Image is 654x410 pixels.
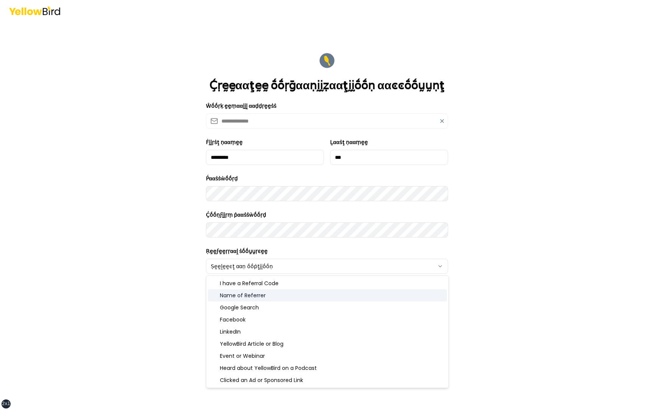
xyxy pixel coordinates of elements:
[220,352,265,360] span: Event or Webinar
[220,316,246,323] span: Facebook
[220,376,303,384] span: Clicked an Ad or Sponsored Link
[220,364,317,372] span: Heard about YellowBird on a Podcast
[220,340,283,348] span: YellowBird Article or Blog
[220,328,241,335] span: LinkedIn
[220,280,279,287] span: I have a Referral Code
[220,292,266,299] span: Name of Referrer
[220,304,259,311] span: Google Search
